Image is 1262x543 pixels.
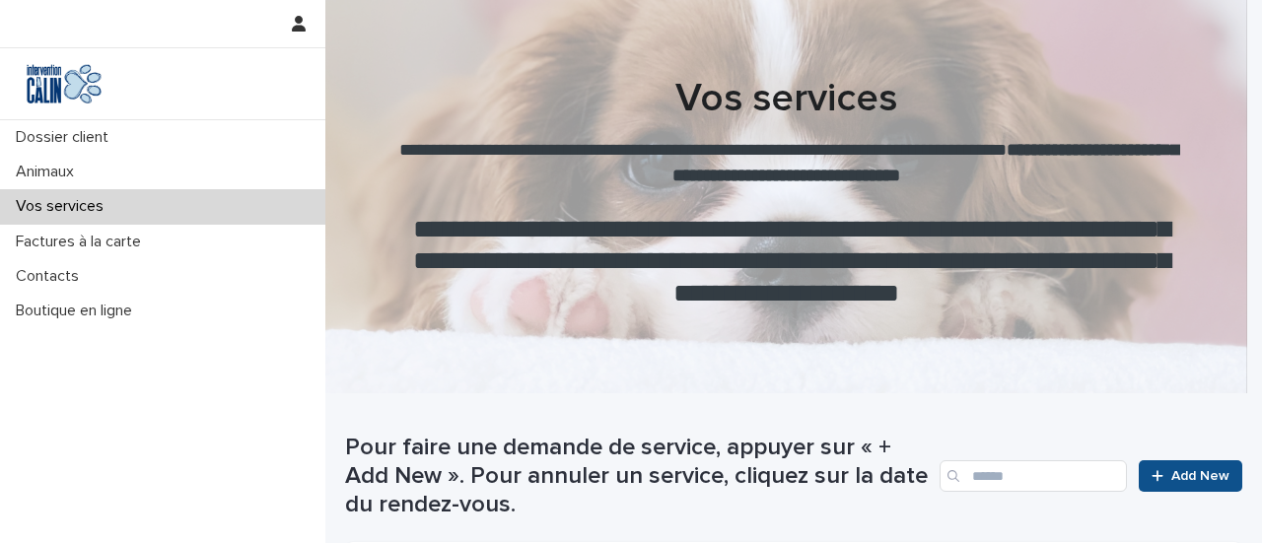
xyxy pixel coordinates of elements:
[8,163,90,181] p: Animaux
[345,75,1227,122] h1: Vos services
[940,460,1127,492] input: Search
[16,64,112,103] img: Y0SYDZVsQvbSeSFpbQoq
[8,128,124,147] p: Dossier client
[1139,460,1242,492] a: Add New
[8,267,95,286] p: Contacts
[8,197,119,216] p: Vos services
[345,434,932,518] h1: Pour faire une demande de service, appuyer sur « + Add New ». Pour annuler un service, cliquez su...
[8,302,148,320] p: Boutique en ligne
[1171,469,1229,483] span: Add New
[8,233,157,251] p: Factures à la carte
